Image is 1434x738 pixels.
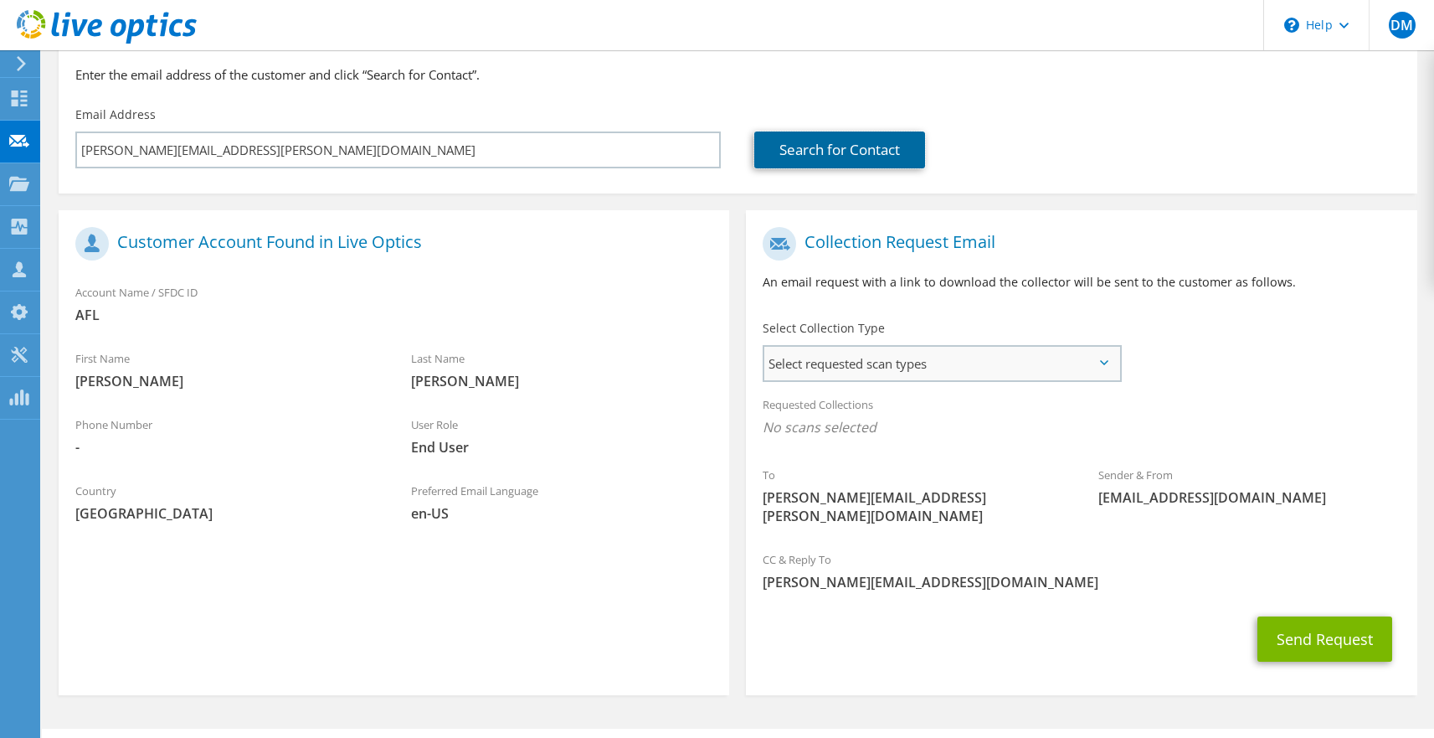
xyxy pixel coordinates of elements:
span: [PERSON_NAME] [411,372,713,390]
h3: Enter the email address of the customer and click “Search for Contact”. [75,65,1401,84]
div: CC & Reply To [746,542,1416,600]
h1: Customer Account Found in Live Optics [75,227,704,261]
span: - [75,438,378,457]
span: AFL [75,306,712,324]
p: An email request with a link to download the collector will be sent to the customer as follows. [763,273,1400,292]
button: Send Request [1257,617,1392,662]
h1: Collection Request Email [763,227,1391,261]
span: DM [1389,12,1416,39]
label: Select Collection Type [763,320,885,337]
span: End User [411,438,713,457]
div: Account Name / SFDC ID [59,275,729,333]
span: [PERSON_NAME][EMAIL_ADDRESS][DOMAIN_NAME] [763,573,1400,591]
div: To [746,457,1082,534]
span: [PERSON_NAME] [75,372,378,390]
a: Search for Contact [754,132,925,168]
div: Preferred Email Language [394,473,730,531]
div: Sender & From [1082,457,1417,515]
span: No scans selected [763,418,1400,436]
svg: \n [1284,18,1299,33]
div: First Name [59,341,394,399]
span: [PERSON_NAME][EMAIL_ADDRESS][PERSON_NAME][DOMAIN_NAME] [763,488,1065,525]
div: Phone Number [59,407,394,465]
div: Requested Collections [746,387,1416,449]
span: [EMAIL_ADDRESS][DOMAIN_NAME] [1098,488,1401,507]
span: en-US [411,504,713,523]
label: Email Address [75,106,156,123]
div: Country [59,473,394,531]
div: Last Name [394,341,730,399]
div: User Role [394,407,730,465]
span: [GEOGRAPHIC_DATA] [75,504,378,523]
span: Select requested scan types [764,347,1118,380]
